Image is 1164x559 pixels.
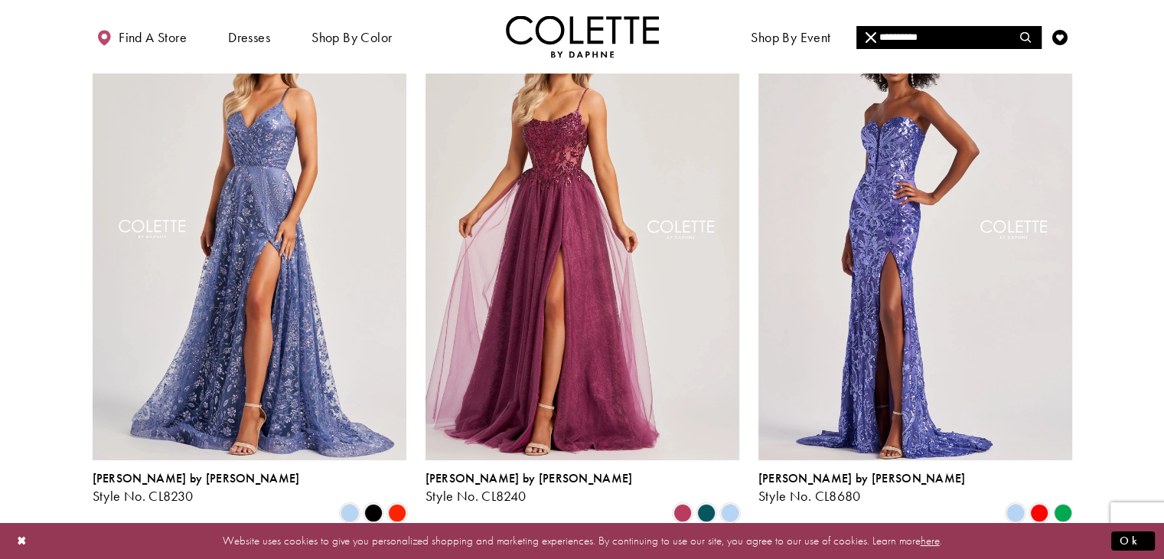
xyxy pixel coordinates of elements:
[425,487,527,505] span: Style No. CL8240
[1006,504,1025,522] i: Periwinkle
[1054,504,1072,522] i: Emerald
[697,504,716,522] i: Spruce
[93,487,194,505] span: Style No. CL8230
[1011,26,1041,49] button: Submit Search
[1048,15,1071,57] a: Check Wishlist
[869,15,982,57] a: Meet the designer
[224,15,274,57] span: Dresses
[110,531,1054,551] p: Website uses cookies to give you personalized shopping and marketing experiences. By continuing t...
[425,472,633,504] div: Colette by Daphne Style No. CL8240
[673,504,692,522] i: Berry
[1111,531,1155,551] button: Submit Dialog
[425,470,633,486] span: [PERSON_NAME] by [PERSON_NAME]
[751,30,830,45] span: Shop By Event
[93,470,300,486] span: [PERSON_NAME] by [PERSON_NAME]
[747,15,834,57] span: Shop By Event
[364,504,383,522] i: Black
[388,504,406,522] i: Scarlet
[228,30,270,45] span: Dresses
[93,472,300,504] div: Colette by Daphne Style No. CL8230
[856,26,1041,49] input: Search
[341,504,359,522] i: Periwinkle
[758,472,966,504] div: Colette by Daphne Style No. CL8680
[856,26,1042,49] div: Search form
[721,504,739,522] i: Periwinkle
[856,26,886,49] button: Close Search
[9,528,35,554] button: Close Dialog
[1015,15,1038,57] a: Toggle search
[758,487,861,505] span: Style No. CL8680
[119,30,187,45] span: Find a store
[425,4,739,460] a: Visit Colette by Daphne Style No. CL8240 Page
[758,470,966,486] span: [PERSON_NAME] by [PERSON_NAME]
[506,15,659,57] a: Visit Home Page
[93,4,406,460] a: Visit Colette by Daphne Style No. CL8230 Page
[1030,504,1048,522] i: Red
[758,4,1072,460] a: Visit Colette by Daphne Style No. CL8680 Page
[506,15,659,57] img: Colette by Daphne
[311,30,392,45] span: Shop by color
[308,15,396,57] span: Shop by color
[921,533,940,548] a: here
[93,15,191,57] a: Find a store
